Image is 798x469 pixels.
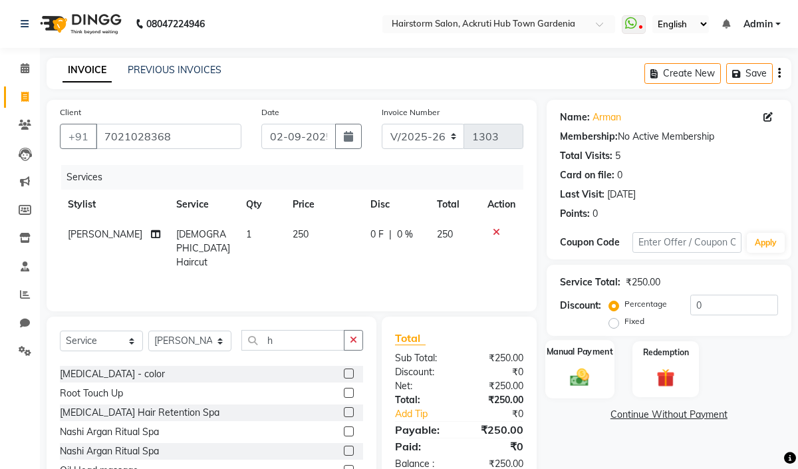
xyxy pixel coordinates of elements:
div: ₹0 [459,365,533,379]
a: INVOICE [63,59,112,82]
div: ₹0 [459,438,533,454]
th: Action [479,190,523,220]
span: Admin [743,17,773,31]
span: 250 [437,228,453,240]
img: _cash.svg [564,366,595,388]
a: Add Tip [385,407,471,421]
span: [DEMOGRAPHIC_DATA] Haircut [176,228,230,268]
button: Save [726,63,773,84]
span: Total [395,331,426,345]
div: Root Touch Up [60,387,123,400]
span: | [389,228,392,241]
div: Last Visit: [560,188,604,202]
div: ₹0 [471,407,533,421]
div: Card on file: [560,168,614,182]
button: Create New [644,63,721,84]
div: [DATE] [607,188,636,202]
label: Date [261,106,279,118]
button: Apply [747,233,785,253]
th: Stylist [60,190,168,220]
div: 0 [593,207,598,221]
div: Discount: [385,365,459,379]
th: Price [285,190,362,220]
div: Sub Total: [385,351,459,365]
th: Total [429,190,479,220]
th: Disc [362,190,429,220]
label: Invoice Number [382,106,440,118]
div: Payable: [385,422,459,438]
div: [MEDICAL_DATA] Hair Retention Spa [60,406,219,420]
div: ₹250.00 [459,422,533,438]
label: Client [60,106,81,118]
input: Search by Name/Mobile/Email/Code [96,124,241,149]
div: No Active Membership [560,130,778,144]
th: Qty [238,190,285,220]
div: [MEDICAL_DATA] - color [60,367,165,381]
div: ₹250.00 [626,275,660,289]
div: Nashi Argan Ritual Spa [60,425,159,439]
input: Search or Scan [241,330,344,351]
div: ₹250.00 [459,379,533,393]
label: Manual Payment [547,345,613,358]
span: 0 % [397,228,413,241]
div: 0 [617,168,622,182]
div: Total: [385,393,459,407]
a: Arman [593,110,621,124]
th: Service [168,190,238,220]
div: Service Total: [560,275,620,289]
a: PREVIOUS INVOICES [128,64,221,76]
div: Coupon Code [560,235,632,249]
span: 1 [246,228,251,240]
div: Total Visits: [560,149,612,163]
div: Services [61,165,533,190]
div: Paid: [385,438,459,454]
div: 5 [615,149,620,163]
label: Percentage [624,298,667,310]
div: Net: [385,379,459,393]
span: 0 F [370,228,384,241]
img: logo [34,5,125,43]
img: _gift.svg [651,367,681,389]
div: ₹250.00 [459,393,533,407]
div: ₹250.00 [459,351,533,365]
div: Discount: [560,299,601,313]
button: +91 [60,124,97,149]
span: [PERSON_NAME] [68,228,142,240]
b: 08047224946 [146,5,205,43]
label: Redemption [643,347,689,359]
a: Continue Without Payment [549,408,789,422]
div: Points: [560,207,590,221]
label: Fixed [624,315,644,327]
div: Membership: [560,130,618,144]
span: 250 [293,228,309,240]
div: Name: [560,110,590,124]
div: Nashi Argan Ritual Spa [60,444,159,458]
input: Enter Offer / Coupon Code [632,232,741,253]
